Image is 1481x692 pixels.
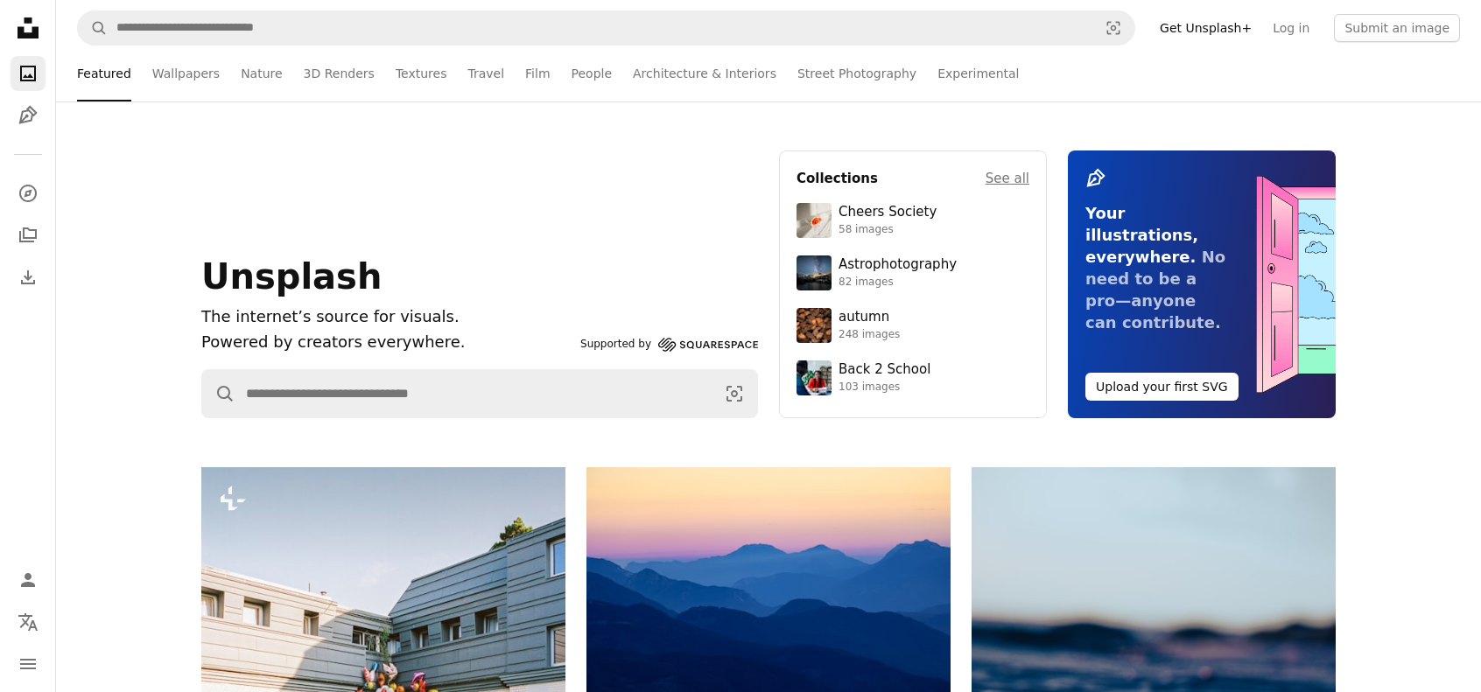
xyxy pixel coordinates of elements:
[839,361,930,379] div: Back 2 School
[797,203,832,238] img: photo-1610218588353-03e3130b0e2d
[839,328,900,342] div: 248 images
[11,605,46,640] button: Language
[467,45,504,101] a: Travel
[202,370,235,417] button: Search Unsplash
[580,334,758,355] a: Supported by
[839,309,900,326] div: autumn
[797,308,1029,343] a: autumn248 images
[11,56,46,91] a: Photos
[201,330,573,355] p: Powered by creators everywhere.
[839,204,937,221] div: Cheers Society
[1262,14,1320,42] a: Log in
[77,10,1135,45] form: Find visuals sitewide
[304,45,375,101] a: 3D Renders
[839,256,957,274] div: Astrophotography
[1149,14,1262,42] a: Get Unsplash+
[11,260,46,295] a: Download History
[839,381,930,395] div: 103 images
[586,572,951,588] a: Layered blue mountains under a pastel sky
[797,360,832,395] img: premium_photo-1683135218355-6d72011bf303
[241,45,282,101] a: Nature
[797,45,916,101] a: Street Photography
[152,45,220,101] a: Wallpapers
[11,176,46,211] a: Explore
[11,98,46,133] a: Illustrations
[797,308,832,343] img: photo-1637983927634-619de4ccecac
[1085,373,1239,401] button: Upload your first SVG
[78,11,108,45] button: Search Unsplash
[839,223,937,237] div: 58 images
[797,255,1029,290] a: Astrophotography82 images
[525,45,550,101] a: Film
[1092,11,1134,45] button: Visual search
[201,369,758,418] form: Find visuals sitewide
[797,168,878,189] h4: Collections
[396,45,447,101] a: Textures
[712,370,757,417] button: Visual search
[11,647,46,682] button: Menu
[633,45,776,101] a: Architecture & Interiors
[1334,14,1460,42] button: Submit an image
[1085,204,1198,266] span: Your illustrations, everywhere.
[201,256,382,297] span: Unsplash
[572,45,613,101] a: People
[797,360,1029,395] a: Back 2 School103 images
[11,563,46,598] a: Log in / Sign up
[201,304,573,330] h1: The internet’s source for visuals.
[797,203,1029,238] a: Cheers Society58 images
[797,255,832,290] img: photo-1538592487700-be96de73306f
[839,276,957,290] div: 82 images
[937,45,1019,101] a: Experimental
[11,218,46,253] a: Collections
[986,168,1029,189] a: See all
